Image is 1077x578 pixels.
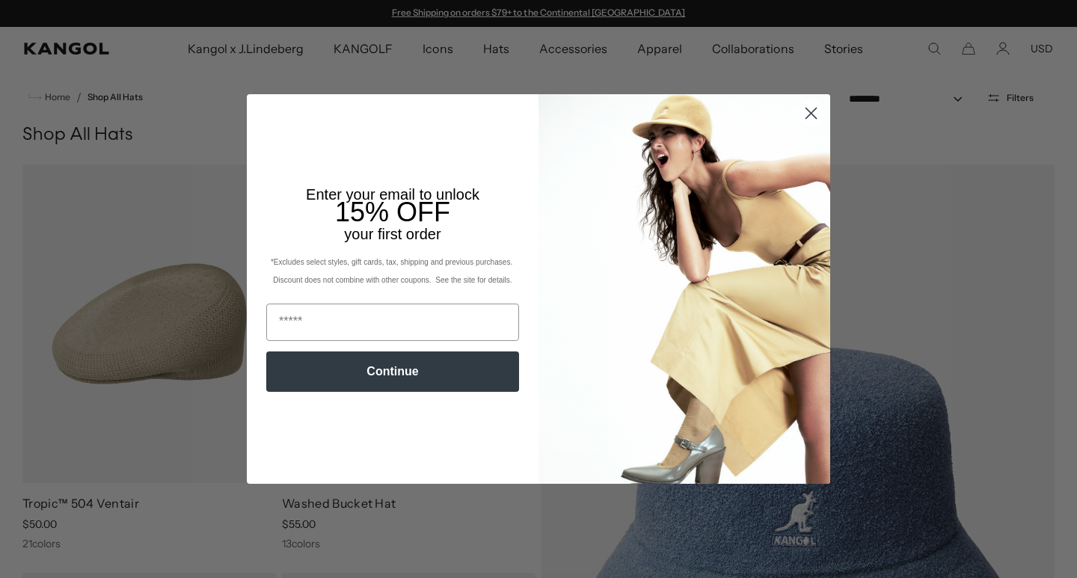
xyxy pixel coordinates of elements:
span: *Excludes select styles, gift cards, tax, shipping and previous purchases. Discount does not comb... [271,258,515,284]
input: Email [266,304,519,341]
button: Close dialog [798,100,824,126]
span: 15% OFF [335,197,450,227]
span: Enter your email to unlock [306,186,479,203]
button: Continue [266,351,519,392]
img: 93be19ad-e773-4382-80b9-c9d740c9197f.jpeg [538,94,830,483]
span: your first order [344,226,441,242]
